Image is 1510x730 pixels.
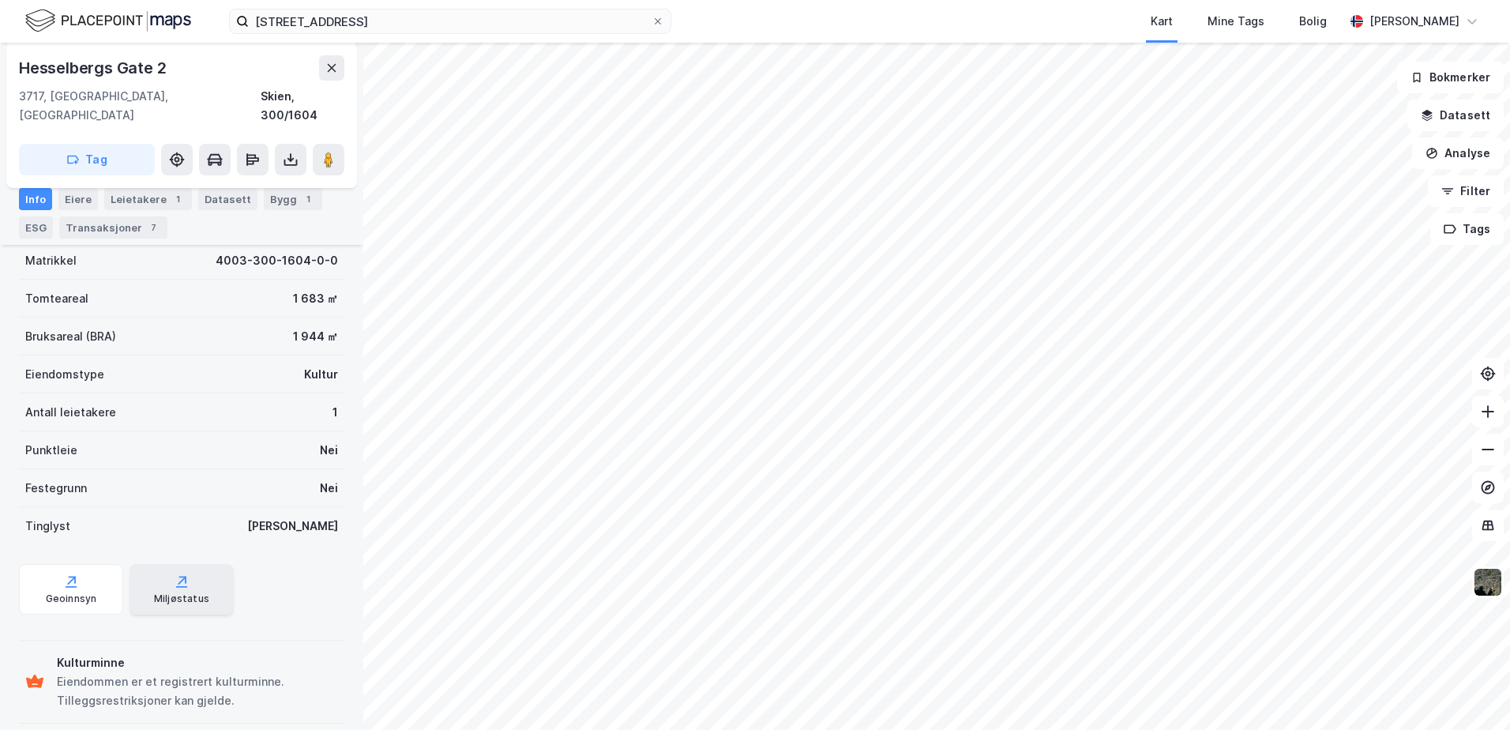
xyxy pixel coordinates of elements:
[145,220,161,235] div: 7
[198,188,257,210] div: Datasett
[304,365,338,384] div: Kultur
[320,479,338,498] div: Nei
[1397,62,1504,93] button: Bokmerker
[25,365,104,384] div: Eiendomstype
[1299,12,1327,31] div: Bolig
[59,216,167,239] div: Transaksjoner
[332,403,338,422] div: 1
[247,517,338,536] div: [PERSON_NAME]
[293,327,338,346] div: 1 944 ㎡
[25,7,191,35] img: logo.f888ab2527a4732fd821a326f86c7f29.svg
[300,191,316,207] div: 1
[57,653,338,672] div: Kulturminne
[25,327,116,346] div: Bruksareal (BRA)
[25,403,116,422] div: Antall leietakere
[19,87,261,125] div: 3717, [GEOGRAPHIC_DATA], [GEOGRAPHIC_DATA]
[170,191,186,207] div: 1
[104,188,192,210] div: Leietakere
[25,441,77,460] div: Punktleie
[25,289,88,308] div: Tomteareal
[58,188,98,210] div: Eiere
[154,593,209,605] div: Miljøstatus
[25,517,70,536] div: Tinglyst
[261,87,344,125] div: Skien, 300/1604
[1431,654,1510,730] iframe: Chat Widget
[57,672,338,710] div: Eiendommen er et registrert kulturminne. Tilleggsrestriksjoner kan gjelde.
[1428,175,1504,207] button: Filter
[293,289,338,308] div: 1 683 ㎡
[216,251,338,270] div: 4003-300-1604-0-0
[320,441,338,460] div: Nei
[1431,654,1510,730] div: Kontrollprogram for chat
[19,144,155,175] button: Tag
[25,479,87,498] div: Festegrunn
[25,251,77,270] div: Matrikkel
[1208,12,1264,31] div: Mine Tags
[249,9,652,33] input: Søk på adresse, matrikkel, gårdeiere, leietakere eller personer
[19,55,169,81] div: Hesselbergs Gate 2
[1412,137,1504,169] button: Analyse
[1151,12,1173,31] div: Kart
[19,216,53,239] div: ESG
[1369,12,1459,31] div: [PERSON_NAME]
[46,593,97,605] div: Geoinnsyn
[264,188,322,210] div: Bygg
[19,188,52,210] div: Info
[1473,567,1503,597] img: 9k=
[1407,100,1504,131] button: Datasett
[1430,213,1504,245] button: Tags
